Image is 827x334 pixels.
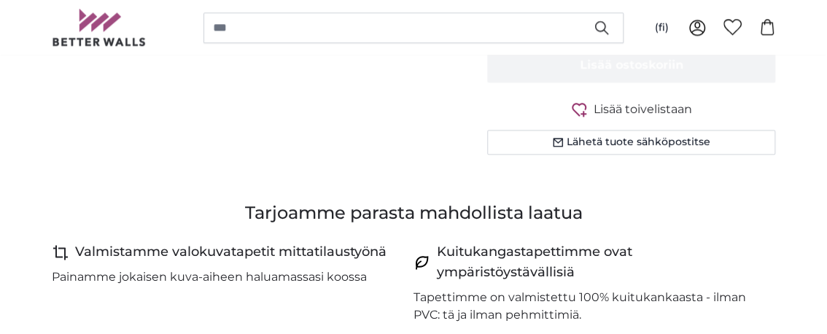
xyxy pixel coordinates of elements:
p: Painamme jokaisen kuva-aiheen haluamassasi koossa [52,268,367,286]
button: Lisää toivelistaan [487,100,775,118]
button: Lisää ostoskoriin [487,47,775,82]
button: Lähetä tuote sähköpostitse [487,130,775,155]
h4: Valmistamme valokuvatapetit mittatilaustyönä [75,242,387,263]
span: Lisää toivelistaan [594,101,692,118]
button: (fi) [642,15,680,41]
img: Betterwalls [52,9,147,46]
p: Tapettimme on valmistettu 100% kuitukankaasta - ilman PVC: tä ja ilman pehmittimiä. [413,289,764,324]
h4: Kuitukangastapettimme ovat ympäristöystävällisiä [436,242,764,283]
span: Lisää ostoskoriin [580,58,683,71]
h3: Tarjoamme parasta mahdollista laatua [52,201,775,225]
